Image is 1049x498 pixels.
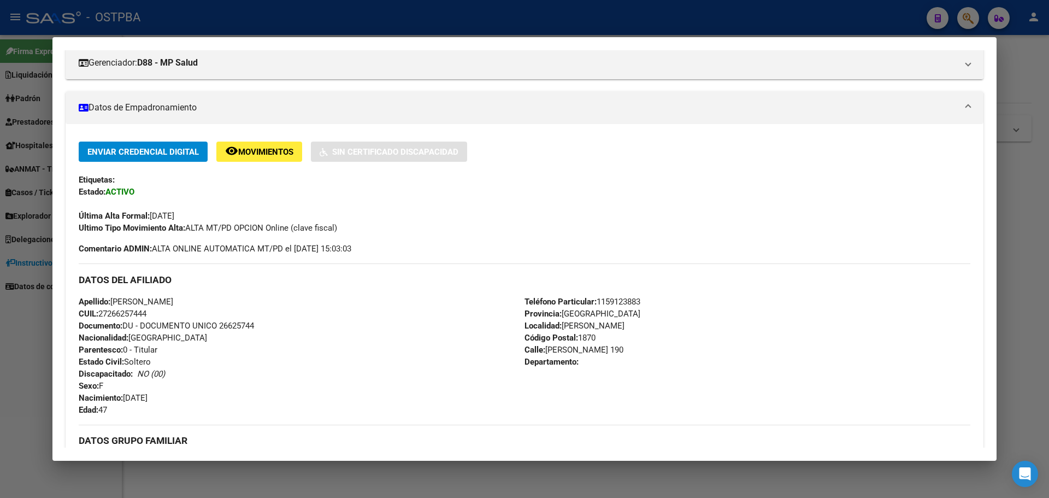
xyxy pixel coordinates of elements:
span: 27266257444 [79,309,146,319]
span: [DATE] [79,211,174,221]
span: 0 - Titular [79,345,157,355]
span: F [79,381,103,391]
span: [GEOGRAPHIC_DATA] [79,333,207,343]
strong: Provincia: [524,309,562,319]
strong: Última Alta Formal: [79,211,150,221]
strong: Localidad: [524,321,562,331]
span: [PERSON_NAME] 190 [524,345,623,355]
span: Movimientos [238,147,293,157]
span: 1159123883 [524,297,640,307]
mat-panel-title: Datos de Empadronamiento [79,101,957,114]
strong: Discapacitado: [79,369,133,379]
strong: Etiquetas: [79,175,115,185]
span: Soltero [79,357,151,367]
mat-expansion-panel-header: Gerenciador:D88 - MP Salud [66,46,983,79]
strong: Código Postal: [524,333,578,343]
span: [DATE] [79,393,148,403]
span: ALTA ONLINE AUTOMATICA MT/PD el [DATE] 15:03:03 [79,243,351,255]
strong: Apellido: [79,297,110,307]
span: ALTA MT/PD OPCION Online (clave fiscal) [79,223,337,233]
strong: ACTIVO [105,187,134,197]
span: [PERSON_NAME] [524,321,624,331]
strong: D88 - MP Salud [137,56,198,69]
strong: Nacionalidad: [79,333,128,343]
strong: Estado Civil: [79,357,124,367]
span: Sin Certificado Discapacidad [332,147,458,157]
span: Enviar Credencial Digital [87,147,199,157]
mat-panel-title: Gerenciador: [79,56,957,69]
h3: DATOS GRUPO FAMILIAR [79,435,970,447]
strong: Sexo: [79,381,99,391]
h3: DATOS DEL AFILIADO [79,274,970,286]
strong: Nacimiento: [79,393,123,403]
mat-icon: remove_red_eye [225,144,238,157]
span: 47 [79,405,107,415]
strong: Edad: [79,405,98,415]
mat-expansion-panel-header: Datos de Empadronamiento [66,91,983,124]
button: Enviar Credencial Digital [79,142,208,162]
strong: Calle: [524,345,545,355]
strong: Parentesco: [79,345,123,355]
strong: Comentario ADMIN: [79,244,152,254]
strong: CUIL: [79,309,98,319]
div: Open Intercom Messenger [1012,461,1038,487]
span: DU - DOCUMENTO UNICO 26625744 [79,321,254,331]
strong: Ultimo Tipo Movimiento Alta: [79,223,185,233]
strong: Departamento: [524,357,579,367]
button: Movimientos [216,142,302,162]
strong: Teléfono Particular: [524,297,597,307]
strong: Estado: [79,187,105,197]
span: [GEOGRAPHIC_DATA] [524,309,640,319]
button: Sin Certificado Discapacidad [311,142,467,162]
i: NO (00) [137,369,165,379]
strong: Documento: [79,321,122,331]
span: [PERSON_NAME] [79,297,173,307]
span: 1870 [524,333,596,343]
